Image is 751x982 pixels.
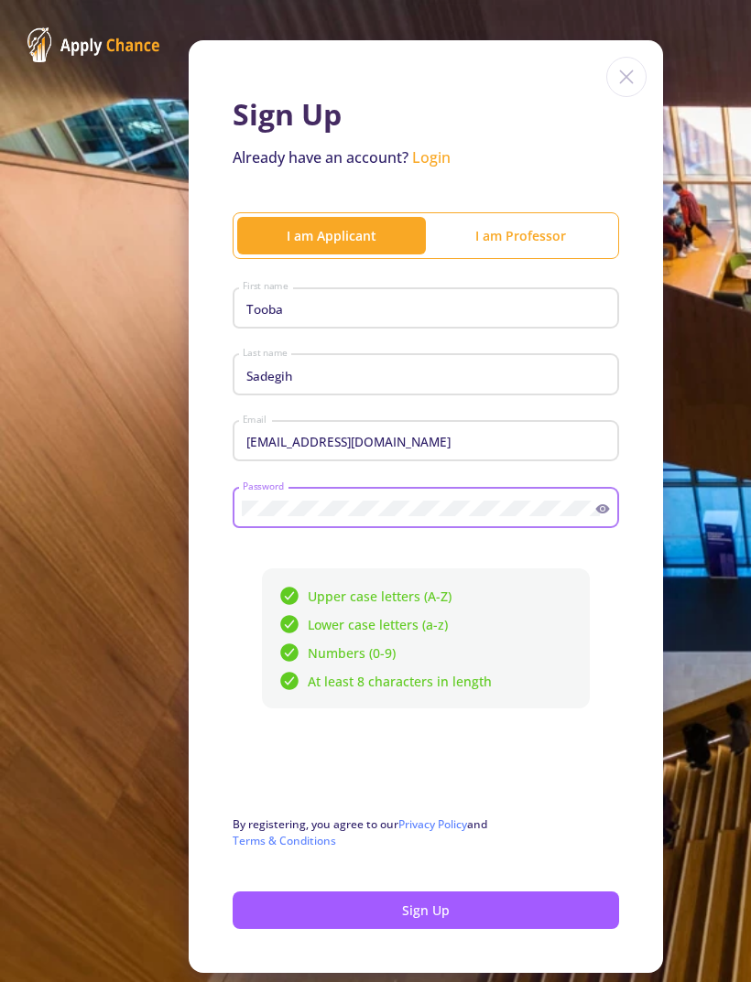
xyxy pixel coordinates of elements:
h1: Sign Up [233,97,619,132]
iframe: reCAPTCHA [233,730,511,802]
a: Terms & Conditions [233,833,336,848]
span: Numbers (0-9) [308,643,396,663]
span: At least 8 characters in length [308,672,492,691]
span: Upper case letters (A-Z) [308,587,452,606]
button: Sign Up [233,891,619,929]
span: Lower case letters (a-z) [308,615,448,634]
img: ApplyChance Logo [27,27,160,62]
div: I am Professor [426,226,615,245]
a: Privacy Policy [398,816,467,832]
a: Login [412,147,451,167]
p: By registering, you agree to our and [233,816,619,849]
p: Already have an account? [233,146,619,168]
img: close icon [606,57,647,97]
div: I am Applicant [237,226,426,245]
